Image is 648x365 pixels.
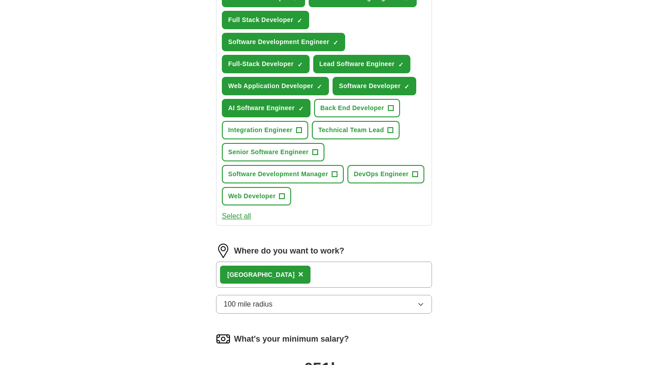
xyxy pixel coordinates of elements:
[234,333,349,345] label: What's your minimum salary?
[222,143,324,161] button: Senior Software Engineer
[398,61,404,68] span: ✓
[222,55,310,73] button: Full-Stack Developer✓
[222,77,329,95] button: Web Application Developer✓
[312,121,400,139] button: Technical Team Lead
[222,121,308,139] button: Integration Engineer
[404,83,409,90] span: ✓
[228,169,328,179] span: Software Development Manager
[224,299,273,310] span: 100 mile radius
[222,187,291,205] button: Web Developer
[216,244,230,258] img: location.png
[298,105,304,112] span: ✓
[320,103,384,113] span: Back End Developer
[222,211,251,222] button: Select all
[333,39,338,46] span: ✓
[222,33,345,51] button: Software Development Engineer✓
[297,61,303,68] span: ✓
[227,270,295,280] div: [GEOGRAPHIC_DATA]
[319,59,395,69] span: Lead Software Engineer
[216,332,230,346] img: salary.png
[347,165,424,183] button: DevOps Engineer
[228,191,275,201] span: Web Developer
[228,15,293,25] span: Full Stack Developer
[228,125,292,135] span: Integration Engineer
[298,268,304,281] button: ×
[333,77,416,95] button: Software Developer✓
[228,81,313,91] span: Web Application Developer
[314,99,400,117] button: Back End Developer
[298,269,304,279] span: ×
[228,147,309,157] span: Senior Software Engineer
[216,295,432,314] button: 100 mile radius
[228,103,295,113] span: AI Software Engineer
[317,83,322,90] span: ✓
[228,59,294,69] span: Full-Stack Developer
[313,55,410,73] button: Lead Software Engineer✓
[318,125,384,135] span: Technical Team Lead
[222,165,344,183] button: Software Development Manager
[339,81,400,91] span: Software Developer
[228,37,329,47] span: Software Development Engineer
[234,245,344,257] label: Where do you want to work?
[297,17,302,24] span: ✓
[354,169,409,179] span: DevOps Engineer
[222,11,309,29] button: Full Stack Developer✓
[222,99,310,117] button: AI Software Engineer✓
